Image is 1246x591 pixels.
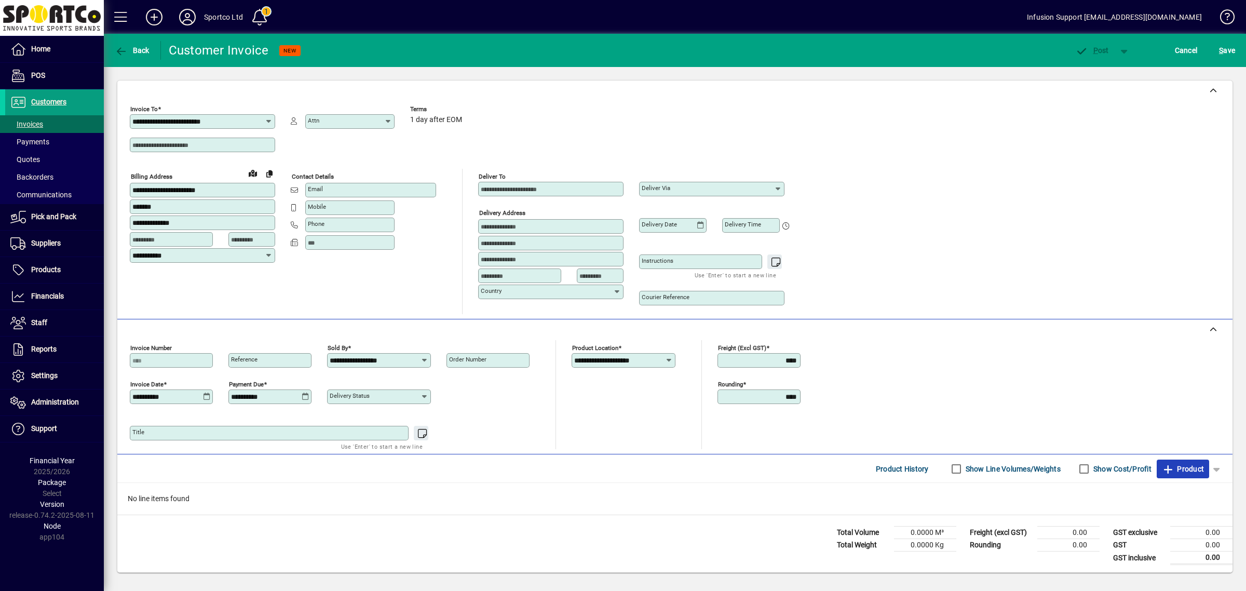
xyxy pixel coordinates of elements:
span: P [1093,46,1098,55]
span: Administration [31,398,79,406]
span: Quotes [10,155,40,164]
td: GST inclusive [1108,552,1170,565]
span: Reports [31,345,57,353]
td: Total Volume [832,527,894,539]
button: Back [112,41,152,60]
mat-label: Payment due [229,381,264,388]
span: Version [40,500,64,508]
span: Package [38,478,66,487]
a: Reports [5,337,104,362]
mat-label: Invoice To [130,105,158,113]
span: Communications [10,191,72,199]
td: 0.00 [1037,539,1100,552]
td: GST exclusive [1108,527,1170,539]
span: POS [31,71,45,79]
span: Cancel [1175,42,1198,59]
a: Administration [5,389,104,415]
mat-label: Product location [572,344,618,352]
a: Suppliers [5,231,104,257]
app-page-header-button: Back [104,41,161,60]
a: Financials [5,284,104,310]
a: Payments [5,133,104,151]
span: Suppliers [31,239,61,247]
span: Financials [31,292,64,300]
button: Product History [872,460,933,478]
mat-label: Rounding [718,381,743,388]
a: Communications [5,186,104,204]
mat-label: Phone [308,220,324,227]
button: Profile [171,8,204,26]
button: Cancel [1172,41,1200,60]
div: Customer Invoice [169,42,269,59]
a: Settings [5,363,104,389]
a: Backorders [5,168,104,186]
mat-label: Deliver via [642,184,670,192]
a: Quotes [5,151,104,168]
button: Copy to Delivery address [261,165,278,182]
td: 0.00 [1170,527,1233,539]
mat-label: Mobile [308,203,326,210]
td: GST [1108,539,1170,552]
label: Show Line Volumes/Weights [964,464,1061,474]
span: Products [31,265,61,274]
span: Invoices [10,120,43,128]
td: 0.00 [1170,552,1233,565]
span: Back [115,46,150,55]
a: Products [5,257,104,283]
a: Home [5,36,104,62]
a: Pick and Pack [5,204,104,230]
span: Terms [410,106,472,113]
mat-label: Courier Reference [642,293,689,301]
span: Customers [31,98,66,106]
mat-label: Reference [231,356,258,363]
span: ave [1219,42,1235,59]
span: NEW [283,47,296,54]
span: Backorders [10,173,53,181]
mat-label: Delivery date [642,221,677,228]
mat-label: Order number [449,356,486,363]
mat-label: Freight (excl GST) [718,344,766,352]
span: Support [31,424,57,433]
mat-label: Attn [308,117,319,124]
div: Infusion Support [EMAIL_ADDRESS][DOMAIN_NAME] [1027,9,1202,25]
mat-label: Invoice number [130,344,172,352]
span: Staff [31,318,47,327]
mat-hint: Use 'Enter' to start a new line [341,440,423,452]
a: Knowledge Base [1212,2,1233,36]
td: Total Weight [832,539,894,552]
span: Payments [10,138,49,146]
span: Product [1162,461,1204,477]
mat-label: Delivery time [725,221,761,228]
span: S [1219,46,1223,55]
td: 0.00 [1037,527,1100,539]
mat-hint: Use 'Enter' to start a new line [695,269,776,281]
mat-label: Invoice date [130,381,164,388]
span: Settings [31,371,58,380]
span: Product History [876,461,929,477]
div: Sportco Ltd [204,9,243,25]
span: 1 day after EOM [410,116,462,124]
td: 0.0000 M³ [894,527,956,539]
mat-label: Deliver To [479,173,506,180]
span: Pick and Pack [31,212,76,221]
mat-label: Title [132,428,144,436]
span: Financial Year [30,456,75,465]
mat-label: Instructions [642,257,673,264]
a: POS [5,63,104,89]
span: Home [31,45,50,53]
mat-label: Country [481,287,502,294]
span: ost [1075,46,1109,55]
a: View on map [245,165,261,181]
mat-label: Delivery status [330,392,370,399]
mat-label: Sold by [328,344,348,352]
div: No line items found [117,483,1233,515]
a: Support [5,416,104,442]
mat-label: Email [308,185,323,193]
button: Product [1157,460,1209,478]
td: 0.00 [1170,539,1233,552]
a: Staff [5,310,104,336]
span: Node [44,522,61,530]
td: Freight (excl GST) [965,527,1037,539]
button: Post [1070,41,1114,60]
td: 0.0000 Kg [894,539,956,552]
